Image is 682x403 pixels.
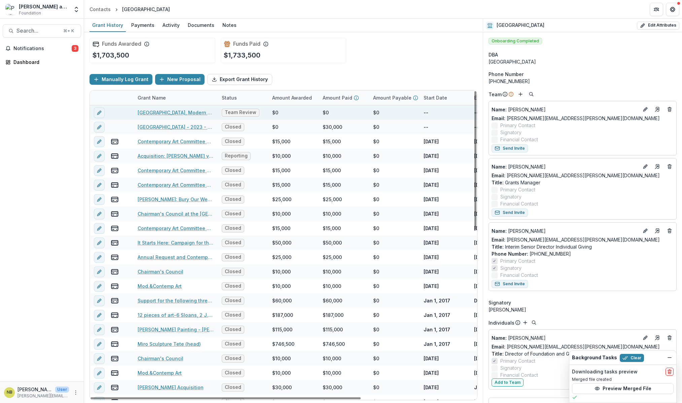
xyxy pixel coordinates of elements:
div: Contacts [89,6,111,13]
div: End Date [470,90,521,105]
div: Documents [185,20,217,30]
button: edit [94,237,105,248]
a: Support for the following three areas: 1. Annual dues for the Contemporary Art Curatorial Advisor... [138,297,214,304]
p: [DATE] [424,210,439,217]
p: [PERSON_NAME] [492,334,639,341]
button: edit [94,324,105,335]
span: Signatory [500,264,522,271]
button: Send Invite [492,209,528,217]
a: Documents [185,19,217,32]
button: view-payments [111,282,119,290]
div: Amount Paid [319,90,369,105]
div: [GEOGRAPHIC_DATA] [489,58,677,65]
button: Send Invite [492,280,528,288]
div: $15,000 [272,181,290,188]
button: Open entity switcher [72,3,81,16]
div: $0 [373,283,379,290]
button: edit [94,310,105,321]
a: Annual Request and Contemporary Art Committee [138,254,214,261]
span: 3 [72,45,78,52]
div: Start Date [420,94,451,101]
div: $10,000 [272,210,291,217]
button: edit [94,180,105,190]
button: Partners [650,3,663,16]
button: edit [94,295,105,306]
p: [DATE] [424,181,439,188]
span: Closed [225,196,241,202]
div: $0 [373,369,379,376]
span: Closed [225,341,241,347]
button: Deletes [666,334,674,342]
div: Grant Name [134,94,170,101]
p: $1,703,500 [93,50,129,60]
a: Email: [PERSON_NAME][EMAIL_ADDRESS][PERSON_NAME][DOMAIN_NAME] [492,115,660,122]
p: Interim Senior Director Individual Giving [492,243,674,250]
div: $30,000 [272,384,292,391]
div: $10,000 [323,268,341,275]
span: Closed [225,211,241,217]
a: Name: [PERSON_NAME] [492,163,639,170]
div: $187,000 [323,312,344,319]
div: $10,000 [323,355,341,362]
button: view-payments [111,297,119,305]
h2: Funds Paid [233,41,260,47]
p: [PERSON_NAME] [492,106,639,113]
div: $115,000 [323,326,343,333]
h2: Funds Awarded [102,41,141,47]
a: Mod.&Contemp Art [138,283,182,290]
div: [GEOGRAPHIC_DATA] [122,6,170,13]
button: Clear [620,354,644,362]
div: $60,000 [272,297,292,304]
button: view-payments [111,326,119,334]
p: [DATE] [424,167,439,174]
span: Email: [492,173,505,178]
span: Name : [492,335,507,341]
div: Status [218,94,241,101]
div: $0 [373,340,379,347]
div: End Date [470,94,499,101]
button: Dismiss [666,354,674,362]
div: $0 [373,152,379,159]
a: Miro Sculpture Tete (head) [138,340,201,347]
span: Title : [492,180,504,185]
div: $0 [373,355,379,362]
img: Philip and Muriel Berman Foundation [5,4,16,15]
button: edit [94,281,105,292]
nav: breadcrumb [87,4,173,14]
span: DBA [489,51,498,58]
p: [DATE] [474,326,489,333]
button: edit [94,107,105,118]
a: Chairman's Council at the [GEOGRAPHIC_DATA] [138,210,214,217]
p: [DATE] [424,254,439,261]
p: [DATE] [474,268,489,275]
a: Chairman's Council [138,268,183,275]
button: delete [666,368,674,376]
a: Dashboard [3,57,81,68]
span: Primary Contact [500,122,535,129]
span: Signatory [489,299,511,306]
a: Go to contact [652,161,663,172]
div: Notes [220,20,239,30]
p: [DATE] [474,254,489,261]
div: $15,000 [272,167,290,174]
p: Jan 1, 2017 [424,297,450,304]
button: More [72,389,80,397]
span: Signatory [500,364,522,371]
p: Jan 1, 2017 [424,312,450,319]
button: edit [94,165,105,176]
button: Deletes [666,105,674,113]
button: Preview Merged File [572,383,674,394]
p: [DATE] [474,355,489,362]
div: $115,000 [272,326,292,333]
button: view-payments [111,369,119,377]
a: Contemporary Art Committee at the [GEOGRAPHIC_DATA] [138,138,214,145]
div: $10,000 [323,283,341,290]
span: Closed [225,283,241,289]
div: $0 [373,210,379,217]
span: Closed [225,225,241,231]
p: Team [489,91,502,98]
div: $10,000 [272,369,291,376]
div: $0 [373,138,379,145]
div: $30,000 [323,123,342,131]
span: Closed [225,312,241,318]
